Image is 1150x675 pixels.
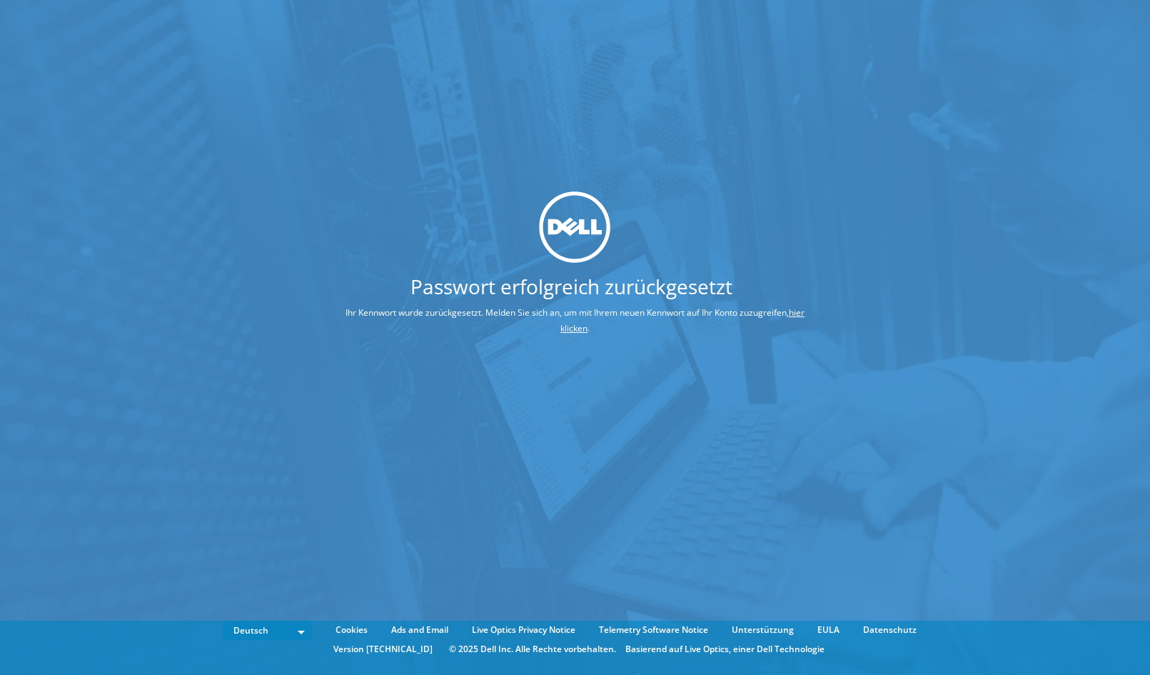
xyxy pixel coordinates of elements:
[540,191,611,263] img: dell_svg_logo.svg
[288,276,856,296] h1: Passwort erfolgreich zurückgesetzt
[807,622,850,638] a: EULA
[461,622,586,638] a: Live Optics Privacy Notice
[442,641,623,657] li: © 2025 Dell Inc. Alle Rechte vorbehalten.
[288,305,863,336] p: Ihr Kennwort wurde zurückgesetzt. Melden Sie sich an, um mit Ihrem neuen Kennwort auf Ihr Konto z...
[588,622,719,638] a: Telemetry Software Notice
[852,622,927,638] a: Datenschutz
[380,622,459,638] a: Ads and Email
[721,622,805,638] a: Unterstützung
[625,641,824,657] li: Basierend auf Live Optics, einer Dell Technologie
[560,306,805,334] a: hier klicken
[325,622,378,638] a: Cookies
[326,641,440,657] li: Version [TECHNICAL_ID]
